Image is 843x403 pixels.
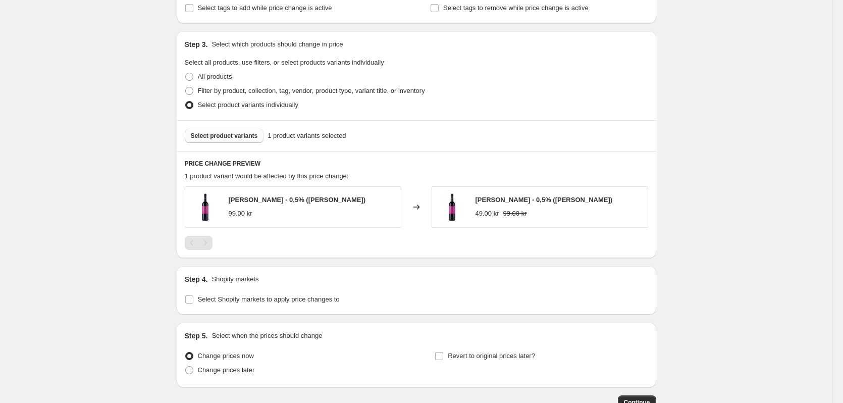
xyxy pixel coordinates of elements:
span: [PERSON_NAME] - 0,5% ([PERSON_NAME]) [229,196,366,204]
span: Select product variants individually [198,101,298,109]
span: 1 product variants selected [268,131,346,141]
h2: Step 5. [185,331,208,341]
span: Filter by product, collection, tag, vendor, product type, variant title, or inventory [198,87,425,94]
span: Select tags to remove while price change is active [443,4,589,12]
strike: 99.00 kr [503,209,526,219]
span: Change prices later [198,366,255,374]
h2: Step 3. [185,39,208,49]
span: Revert to original prices later? [448,352,535,360]
span: Select product variants [191,132,258,140]
nav: Pagination [185,236,213,250]
div: 49.00 kr [476,209,499,219]
p: Select which products should change in price [212,39,343,49]
button: Select product variants [185,129,264,143]
span: 1 product variant would be affected by this price change: [185,172,349,180]
div: 99.00 kr [229,209,252,219]
img: Cj003_80x.jpg [190,192,221,222]
img: Cj003_80x.jpg [437,192,467,222]
p: Shopify markets [212,274,258,284]
h6: PRICE CHANGE PREVIEW [185,160,648,168]
span: Change prices now [198,352,254,360]
span: All products [198,73,232,80]
p: Select when the prices should change [212,331,322,341]
span: Select Shopify markets to apply price changes to [198,295,340,303]
span: Select tags to add while price change is active [198,4,332,12]
h2: Step 4. [185,274,208,284]
span: Select all products, use filters, or select products variants individually [185,59,384,66]
span: [PERSON_NAME] - 0,5% ([PERSON_NAME]) [476,196,613,204]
